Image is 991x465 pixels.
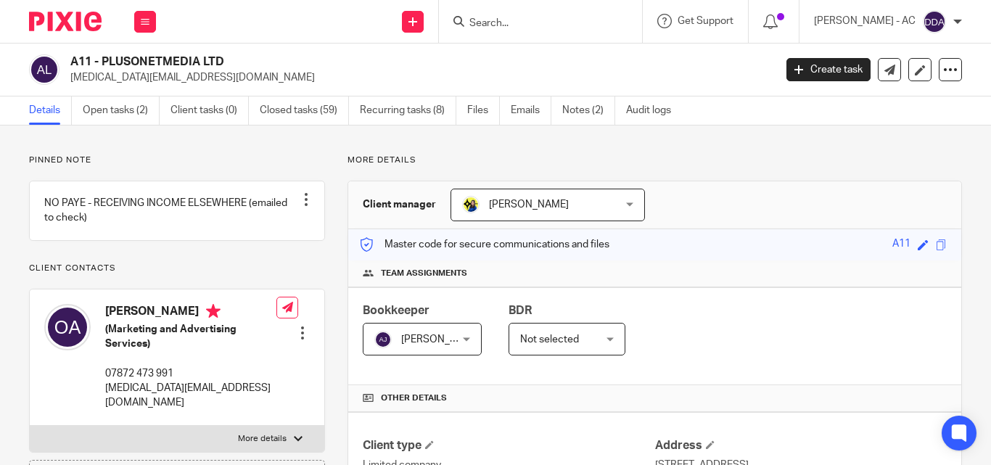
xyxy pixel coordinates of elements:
[360,96,456,125] a: Recurring tasks (8)
[105,304,276,322] h4: [PERSON_NAME]
[363,197,436,212] h3: Client manager
[468,17,599,30] input: Search
[363,305,429,316] span: Bookkeeper
[489,199,569,210] span: [PERSON_NAME]
[260,96,349,125] a: Closed tasks (59)
[105,322,276,352] h5: (Marketing and Advertising Services)
[520,334,579,345] span: Not selected
[359,237,609,252] p: Master code for secure communications and files
[462,196,480,213] img: Bobo-Starbridge%201.jpg
[374,331,392,348] img: svg%3E
[348,155,962,166] p: More details
[786,58,871,81] a: Create task
[381,392,447,404] span: Other details
[29,12,102,31] img: Pixie
[29,263,325,274] p: Client contacts
[509,305,532,316] span: BDR
[206,304,221,318] i: Primary
[511,96,551,125] a: Emails
[467,96,500,125] a: Files
[678,16,733,26] span: Get Support
[105,366,276,381] p: 07872 473 991
[892,236,910,253] div: A11
[363,438,654,453] h4: Client type
[70,54,626,70] h2: A11 - PLUSONETMEDIA LTD
[626,96,682,125] a: Audit logs
[105,381,276,411] p: [MEDICAL_DATA][EMAIL_ADDRESS][DOMAIN_NAME]
[814,14,916,28] p: [PERSON_NAME] - AC
[923,10,946,33] img: svg%3E
[655,438,947,453] h4: Address
[29,54,59,85] img: svg%3E
[70,70,765,85] p: [MEDICAL_DATA][EMAIL_ADDRESS][DOMAIN_NAME]
[83,96,160,125] a: Open tasks (2)
[381,268,467,279] span: Team assignments
[238,433,287,445] p: More details
[170,96,249,125] a: Client tasks (0)
[29,96,72,125] a: Details
[44,304,91,350] img: svg%3E
[562,96,615,125] a: Notes (2)
[29,155,325,166] p: Pinned note
[401,334,481,345] span: [PERSON_NAME]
